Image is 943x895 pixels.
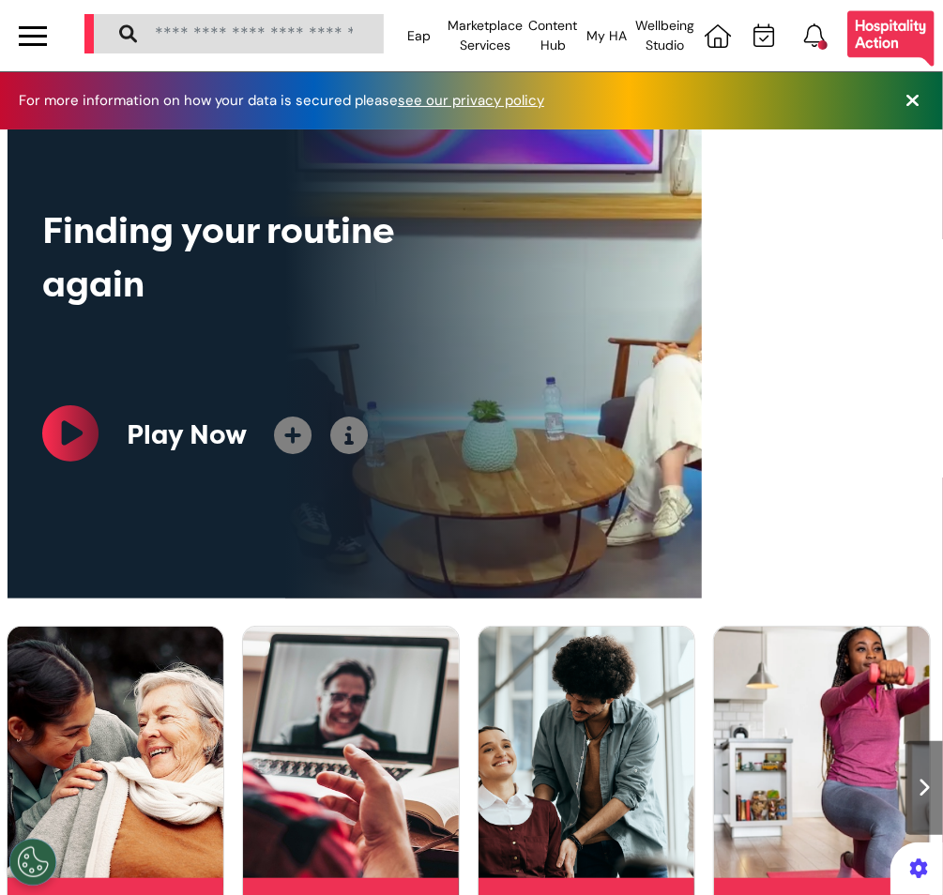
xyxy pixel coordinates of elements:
[42,205,424,311] div: Finding your routine again
[526,9,581,62] div: Content Hub
[393,9,446,62] div: Eap
[19,94,563,108] div: For more information on how your data is secured please
[446,9,526,62] div: Marketplace Services
[632,9,697,62] div: Wellbeing Studio
[127,416,247,455] div: Play Now
[398,91,544,110] a: see our privacy policy
[9,839,56,886] button: Open Preferences
[581,9,633,62] div: My HA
